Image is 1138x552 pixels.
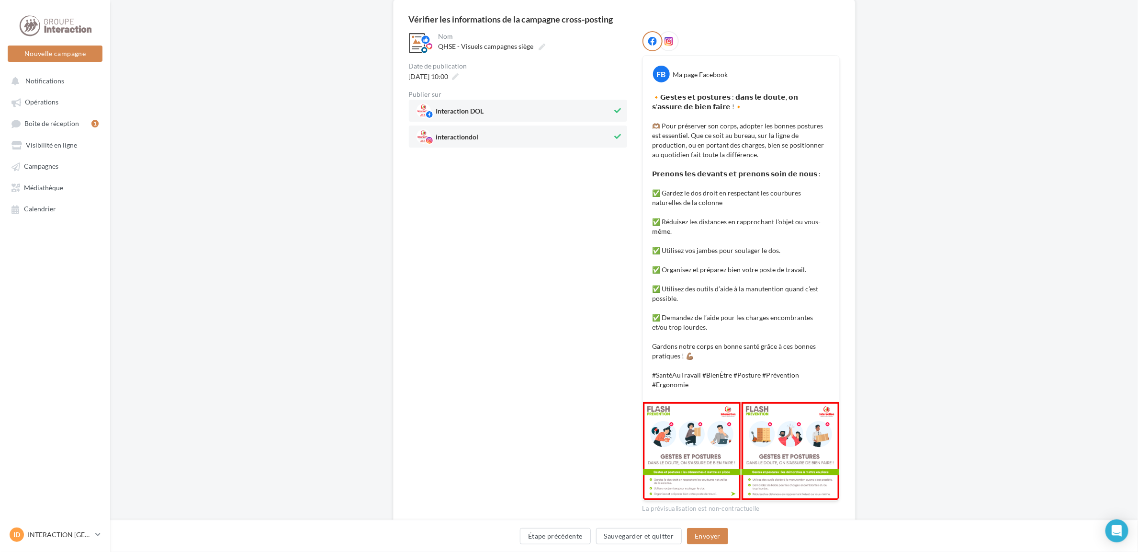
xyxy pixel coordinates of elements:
a: ID INTERACTION [GEOGRAPHIC_DATA] [8,526,102,544]
span: Médiathèque [24,184,63,192]
span: Visibilité en ligne [26,141,77,149]
span: Campagnes [24,162,58,171]
div: Nom [439,33,625,40]
div: Ma page Facebook [673,70,728,80]
button: Nouvelle campagne [8,46,102,62]
div: 1 [91,120,99,127]
span: Opérations [25,98,58,106]
span: Interaction DOL [436,108,484,118]
a: Médiathèque [6,179,104,196]
span: [DATE] 10:00 [409,72,449,80]
div: Vérifier les informations de la campagne cross-posting [409,15,613,23]
p: INTERACTION [GEOGRAPHIC_DATA] [28,530,91,540]
div: FB [653,66,670,82]
button: Sauvegarder et quitter [596,528,682,544]
button: Étape précédente [520,528,591,544]
span: ID [13,530,20,540]
div: Publier sur [409,91,627,98]
span: QHSE - Visuels campagnes siège [439,42,534,50]
button: Envoyer [687,528,728,544]
a: Visibilité en ligne [6,136,104,153]
a: Boîte de réception1 [6,115,104,132]
span: Notifications [25,77,64,85]
div: Open Intercom Messenger [1105,519,1128,542]
div: La prévisualisation est non-contractuelle [642,501,840,513]
a: Calendrier [6,200,104,217]
span: Boîte de réception [24,119,79,127]
span: Calendrier [24,205,56,213]
a: Campagnes [6,157,104,174]
p: 🔸𝗚𝗲𝘀𝘁𝗲𝘀 𝗲𝘁 𝗽𝗼𝘀𝘁𝘂𝗿𝗲𝘀 : 𝗱𝗮𝗻𝘀 𝗹𝗲 𝗱𝗼𝘂𝘁𝗲, 𝗼𝗻 𝘀’𝗮𝘀𝘀𝘂𝗿𝗲 𝗱𝗲 𝗯𝗶𝗲𝗻 𝗳𝗮𝗶𝗿𝗲 !🔸 🫶🏽 Pour préserver son corps, ad... [653,92,830,390]
button: Notifications [6,72,101,89]
a: Opérations [6,93,104,110]
div: Date de publication [409,63,627,69]
span: interactiondol [436,134,479,144]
